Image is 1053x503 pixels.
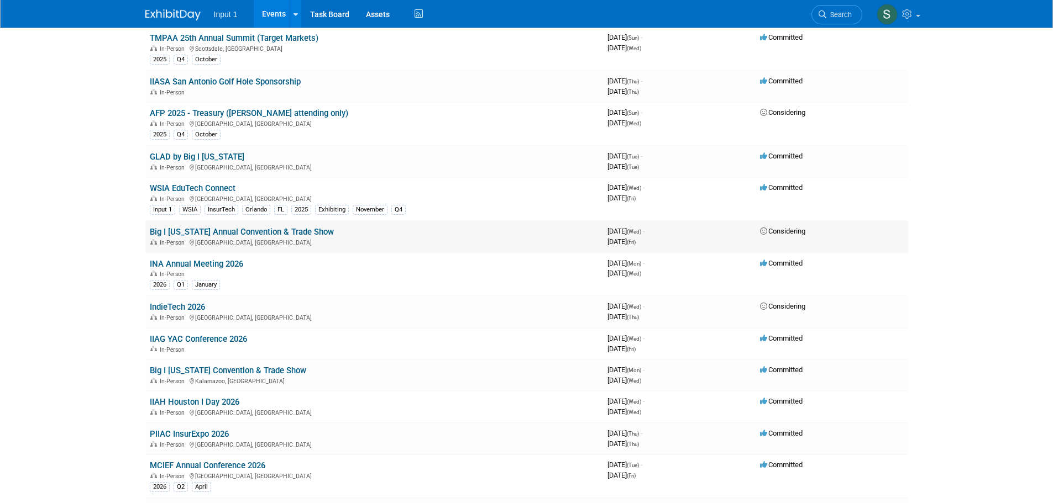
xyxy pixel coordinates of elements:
span: (Tue) [627,462,639,468]
span: [DATE] [607,440,639,448]
div: 2025 [150,130,170,140]
span: (Wed) [627,45,641,51]
img: In-Person Event [150,346,157,352]
a: Search [811,5,862,24]
span: Committed [760,334,803,342]
span: [DATE] [607,334,645,342]
a: AFP 2025 - Treasury ([PERSON_NAME] attending only) [150,108,348,118]
img: In-Person Event [150,441,157,447]
div: Kalamazoo, [GEOGRAPHIC_DATA] [150,376,599,385]
div: January [192,280,220,290]
span: - [643,334,645,342]
img: In-Person Event [150,314,157,320]
span: In-Person [160,314,188,321]
span: Input 1 [214,10,238,19]
span: [DATE] [607,471,636,479]
span: [DATE] [607,152,642,160]
a: Big I [US_STATE] Annual Convention & Trade Show [150,227,334,237]
span: In-Person [160,441,188,448]
img: In-Person Event [150,473,157,478]
span: In-Person [160,164,188,171]
img: In-Person Event [150,271,157,276]
span: In-Person [160,346,188,353]
a: INA Annual Meeting 2026 [150,259,243,269]
span: In-Person [160,378,188,385]
span: (Wed) [627,409,641,415]
span: - [641,33,642,41]
div: Orlando [242,205,270,215]
span: (Wed) [627,229,641,235]
span: (Thu) [627,89,639,95]
span: In-Person [160,89,188,96]
div: InsurTech [205,205,238,215]
span: [DATE] [607,237,636,246]
img: In-Person Event [150,409,157,415]
span: Considering [760,108,805,117]
div: [GEOGRAPHIC_DATA], [GEOGRAPHIC_DATA] [150,237,599,246]
span: [DATE] [607,44,641,52]
span: (Wed) [627,336,641,342]
span: - [641,77,642,85]
span: Committed [760,429,803,437]
div: April [192,482,211,492]
div: [GEOGRAPHIC_DATA], [GEOGRAPHIC_DATA] [150,162,599,171]
div: Input 1 [150,205,175,215]
a: GLAD by Big I [US_STATE] [150,152,244,162]
span: (Thu) [627,78,639,84]
a: TMPAA 25th Annual Summit (Target Markets) [150,33,318,43]
img: In-Person Event [150,164,157,170]
span: (Wed) [627,399,641,405]
div: Scottsdale, [GEOGRAPHIC_DATA] [150,44,599,52]
span: [DATE] [607,460,642,469]
span: (Tue) [627,164,639,170]
div: 2025 [291,205,311,215]
span: [DATE] [607,407,641,416]
span: (Wed) [627,304,641,310]
span: Considering [760,227,805,235]
div: 2025 [150,55,170,65]
img: ExhibitDay [145,9,201,20]
span: - [643,183,645,192]
a: IIASA San Antonio Golf Hole Sponsorship [150,77,301,87]
span: (Thu) [627,314,639,320]
span: Search [826,10,852,19]
span: (Tue) [627,153,639,160]
div: 2026 [150,482,170,492]
img: In-Person Event [150,120,157,126]
span: [DATE] [607,302,645,310]
div: [GEOGRAPHIC_DATA], [GEOGRAPHIC_DATA] [150,407,599,416]
span: [DATE] [607,227,645,235]
span: [DATE] [607,259,645,267]
div: FL [274,205,287,215]
span: Committed [760,259,803,267]
span: - [641,108,642,117]
span: In-Person [160,120,188,128]
img: In-Person Event [150,378,157,383]
span: Committed [760,77,803,85]
span: In-Person [160,409,188,416]
span: [DATE] [607,183,645,192]
div: [GEOGRAPHIC_DATA], [GEOGRAPHIC_DATA] [150,440,599,448]
span: (Wed) [627,120,641,126]
span: (Fri) [627,346,636,352]
div: October [192,130,221,140]
img: In-Person Event [150,195,157,201]
span: - [641,429,642,437]
span: (Sun) [627,110,639,116]
span: In-Person [160,239,188,246]
span: Committed [760,397,803,405]
span: - [643,366,645,374]
span: (Mon) [627,367,641,373]
img: In-Person Event [150,89,157,94]
span: (Thu) [627,431,639,437]
a: WSIA EduTech Connect [150,183,235,193]
span: (Sun) [627,35,639,41]
span: Considering [760,302,805,310]
a: IndieTech 2026 [150,302,205,312]
span: (Fri) [627,195,636,202]
span: [DATE] [607,108,642,117]
a: MCIEF Annual Conference 2026 [150,460,265,470]
a: Big I [US_STATE] Convention & Trade Show [150,366,306,375]
div: [GEOGRAPHIC_DATA], [GEOGRAPHIC_DATA] [150,119,599,128]
div: [GEOGRAPHIC_DATA], [GEOGRAPHIC_DATA] [150,313,599,321]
